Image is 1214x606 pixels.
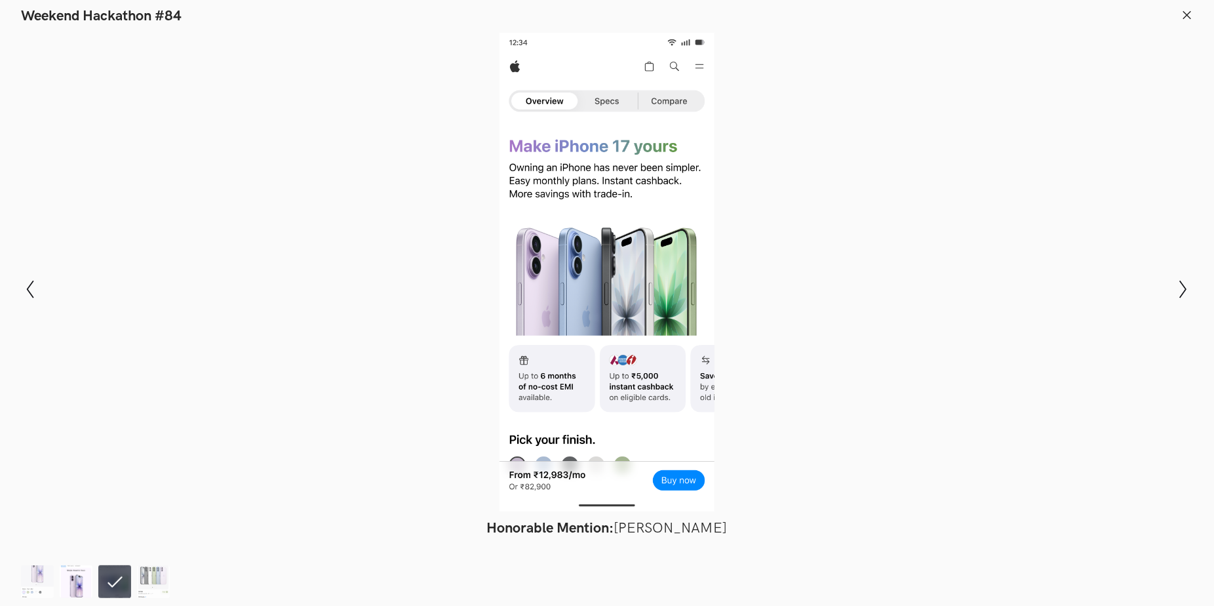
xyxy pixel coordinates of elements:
h1: Weekend Hackathon #84 [21,8,182,25]
strong: Honorable Mention: [487,519,614,537]
figcaption: [PERSON_NAME] [214,519,1000,537]
img: Weekend_Hackathon_84-_Sreehari_Ravindran.png [60,565,92,598]
img: Weekend_Hackathon_84_Submission.png [21,565,54,598]
img: Apple.png [137,565,170,598]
